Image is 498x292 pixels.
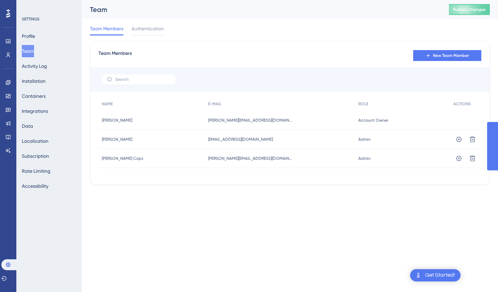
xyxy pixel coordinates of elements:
span: Team Members [98,49,132,62]
span: Team Members [90,25,123,33]
span: Account Owner [358,118,388,123]
div: Team [90,5,432,14]
span: E-MAIL [208,101,221,107]
span: Admin [358,156,371,161]
button: Rate Limiting [22,165,50,177]
button: Accessibility [22,180,48,192]
img: launcher-image-alternative-text [414,271,422,279]
span: NAME [102,101,113,107]
span: [PERSON_NAME][EMAIL_ADDRESS][DOMAIN_NAME] [208,156,293,161]
span: [PERSON_NAME] [102,118,132,123]
span: [EMAIL_ADDRESS][DOMAIN_NAME] [208,137,273,142]
input: Search [115,77,170,82]
button: Publish Changes [449,4,490,15]
div: Open Get Started! checklist [410,269,461,281]
span: ROLE [358,101,368,107]
button: Installation [22,75,46,87]
span: [PERSON_NAME] Cops [102,156,143,161]
button: Data [22,120,33,132]
div: SETTINGS [22,16,77,22]
iframe: UserGuiding AI Assistant Launcher [469,265,490,286]
span: [PERSON_NAME][EMAIL_ADDRESS][DOMAIN_NAME] [208,118,293,123]
button: Activity Log [22,60,47,72]
div: Get Started! [425,272,455,279]
button: Containers [22,90,46,102]
button: Localization [22,135,48,147]
span: New Team Member [433,53,469,58]
button: New Team Member [413,50,481,61]
span: Admin [358,137,371,142]
button: Team [22,45,34,57]
span: Publish Changes [453,7,486,12]
button: Integrations [22,105,48,117]
span: [PERSON_NAME] [102,137,132,142]
span: ACTIONS [453,101,471,107]
span: Authentication [131,25,164,33]
button: Subscription [22,150,49,162]
button: Profile [22,30,35,42]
